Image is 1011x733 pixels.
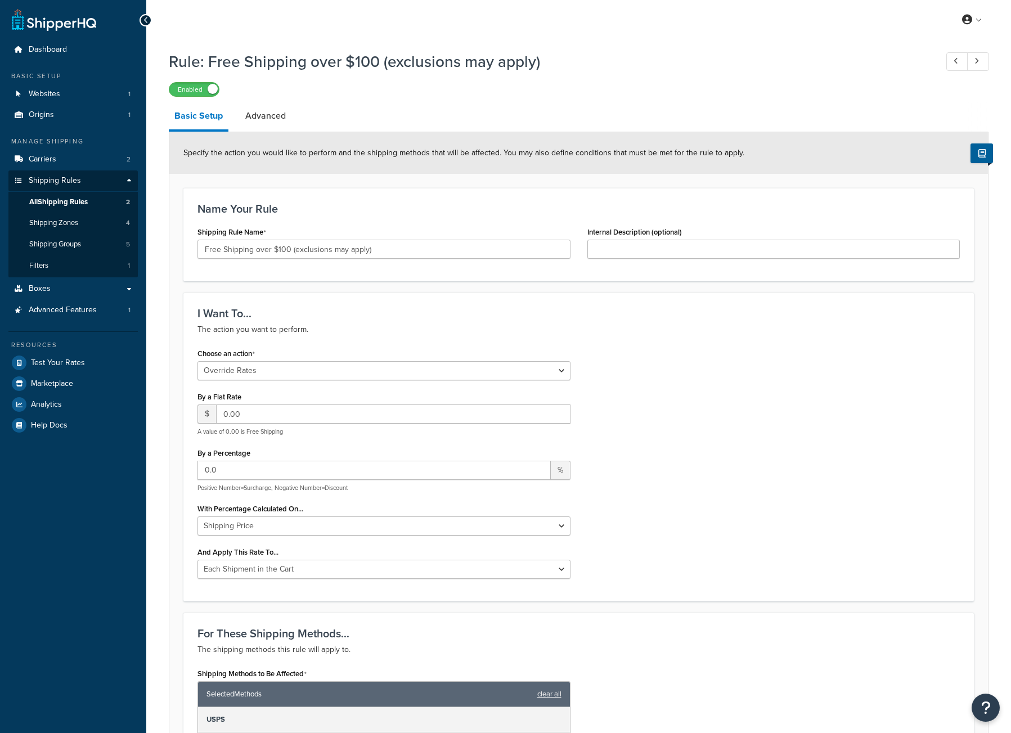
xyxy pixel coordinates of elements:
[197,203,960,215] h3: Name Your Rule
[967,52,989,71] a: Next Record
[8,39,138,60] a: Dashboard
[197,349,255,358] label: Choose an action
[29,89,60,99] span: Websites
[537,686,561,702] a: clear all
[29,218,78,228] span: Shipping Zones
[31,421,68,430] span: Help Docs
[198,707,570,732] div: USPS
[8,374,138,394] a: Marketplace
[8,300,138,321] a: Advanced Features1
[31,400,62,410] span: Analytics
[8,394,138,415] a: Analytics
[197,428,570,436] p: A value of 0.00 is Free Shipping
[197,484,570,492] p: Positive Number=Surcharge, Negative Number=Discount
[551,461,570,480] span: %
[197,548,278,556] label: And Apply This Rate To...
[29,155,56,164] span: Carriers
[8,213,138,233] li: Shipping Zones
[29,197,88,207] span: All Shipping Rules
[197,627,960,640] h3: For These Shipping Methods...
[197,669,307,678] label: Shipping Methods to Be Affected
[8,234,138,255] li: Shipping Groups
[126,240,130,249] span: 5
[197,228,266,237] label: Shipping Rule Name
[197,323,960,336] p: The action you want to perform.
[128,261,130,271] span: 1
[8,415,138,435] a: Help Docs
[29,45,67,55] span: Dashboard
[8,278,138,299] a: Boxes
[972,694,1000,722] button: Open Resource Center
[127,155,131,164] span: 2
[8,149,138,170] a: Carriers2
[197,404,216,424] span: $
[8,105,138,125] a: Origins1
[31,358,85,368] span: Test Your Rates
[31,379,73,389] span: Marketplace
[197,307,960,320] h3: I Want To...
[8,255,138,276] li: Filters
[197,643,960,656] p: The shipping methods this rule will apply to.
[8,71,138,81] div: Basic Setup
[8,170,138,277] li: Shipping Rules
[29,305,97,315] span: Advanced Features
[169,102,228,132] a: Basic Setup
[169,83,219,96] label: Enabled
[126,218,130,228] span: 4
[29,110,54,120] span: Origins
[8,105,138,125] li: Origins
[126,197,130,207] span: 2
[29,284,51,294] span: Boxes
[197,505,303,513] label: With Percentage Calculated On...
[8,137,138,146] div: Manage Shipping
[240,102,291,129] a: Advanced
[29,261,48,271] span: Filters
[970,143,993,163] button: Show Help Docs
[8,84,138,105] a: Websites1
[128,305,131,315] span: 1
[8,300,138,321] li: Advanced Features
[128,110,131,120] span: 1
[8,170,138,191] a: Shipping Rules
[206,686,532,702] span: Selected Methods
[8,192,138,213] a: AllShipping Rules2
[128,89,131,99] span: 1
[8,255,138,276] a: Filters1
[8,149,138,170] li: Carriers
[8,213,138,233] a: Shipping Zones4
[169,51,925,73] h1: Rule: Free Shipping over $100 (exclusions may apply)
[197,393,241,401] label: By a Flat Rate
[946,52,968,71] a: Previous Record
[587,228,682,236] label: Internal Description (optional)
[8,234,138,255] a: Shipping Groups5
[29,176,81,186] span: Shipping Rules
[197,449,250,457] label: By a Percentage
[183,147,744,159] span: Specify the action you would like to perform and the shipping methods that will be affected. You ...
[8,84,138,105] li: Websites
[8,353,138,373] a: Test Your Rates
[29,240,81,249] span: Shipping Groups
[8,340,138,350] div: Resources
